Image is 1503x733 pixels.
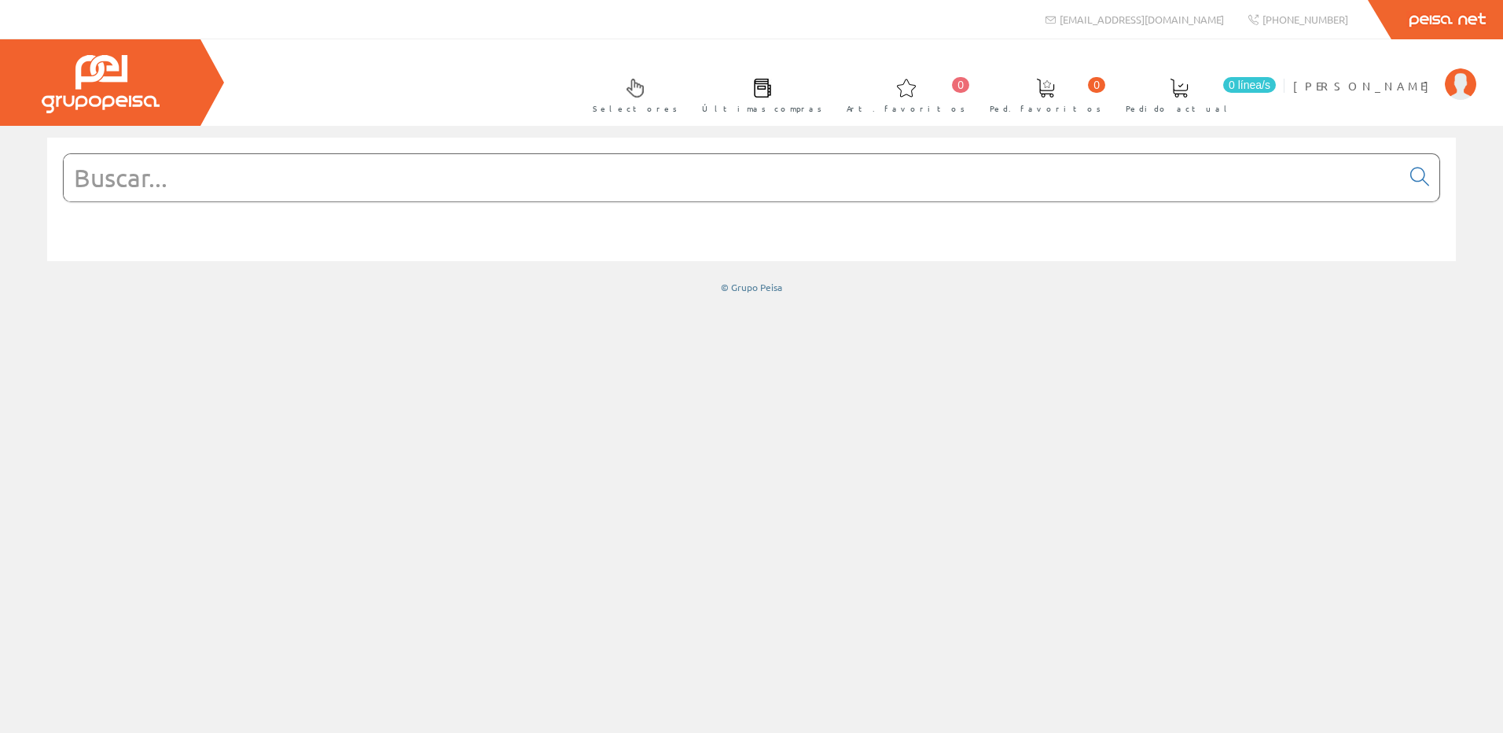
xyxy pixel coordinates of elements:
span: Selectores [593,101,678,116]
img: Grupo Peisa [42,55,160,113]
span: 0 [952,77,969,93]
span: 0 línea/s [1223,77,1276,93]
span: Ped. favoritos [990,101,1101,116]
span: 0 [1088,77,1105,93]
span: Pedido actual [1126,101,1233,116]
span: Últimas compras [702,101,822,116]
span: [PERSON_NAME] [1293,78,1437,94]
span: [EMAIL_ADDRESS][DOMAIN_NAME] [1060,13,1224,26]
span: [PHONE_NUMBER] [1262,13,1348,26]
a: [PERSON_NAME] [1293,65,1476,80]
input: Buscar... [64,154,1401,201]
a: Selectores [577,65,685,123]
span: Art. favoritos [847,101,965,116]
a: Últimas compras [686,65,830,123]
div: © Grupo Peisa [47,281,1456,294]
